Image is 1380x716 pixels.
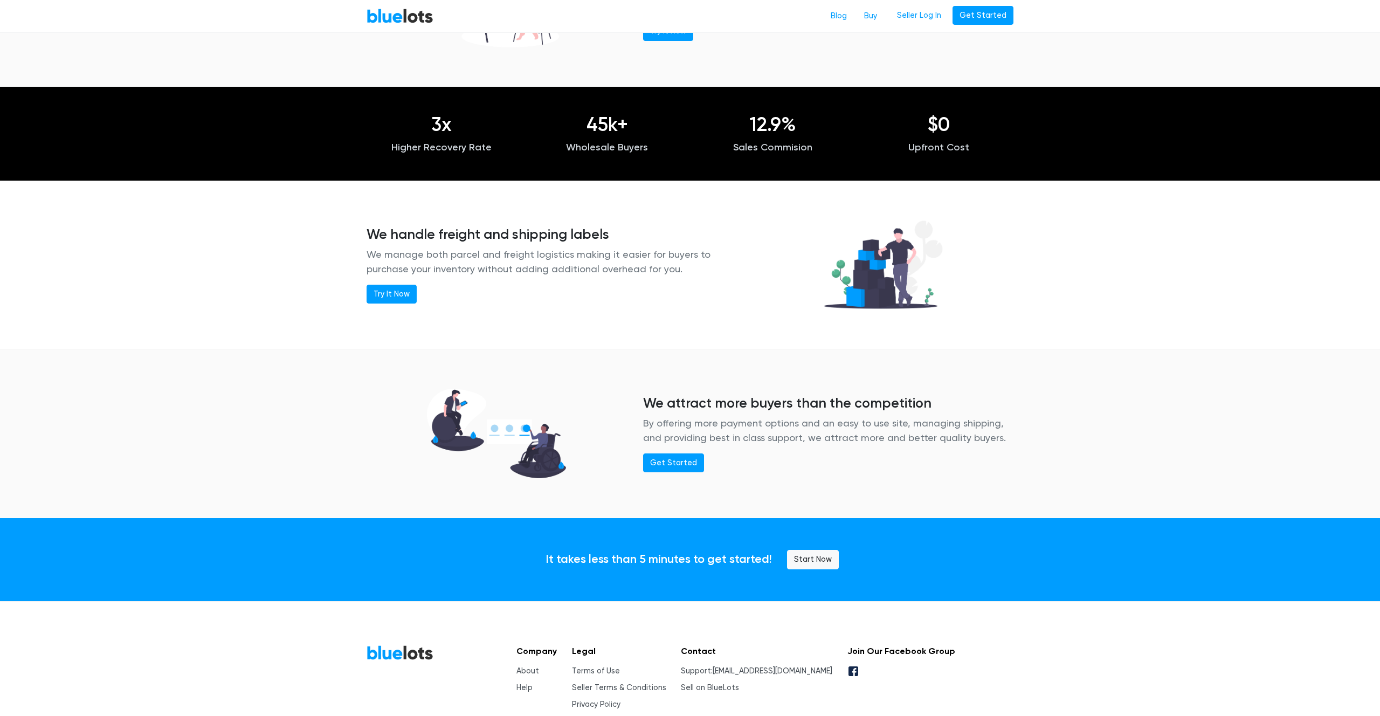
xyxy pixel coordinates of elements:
[367,247,737,276] p: We manage both parcel and freight logistics making it easier for buyers to purchase your inventor...
[643,395,1014,411] h3: We attract more buyers than the competition
[713,666,832,676] a: [EMAIL_ADDRESS][DOMAIN_NAME]
[367,140,516,155] p: Higher Recovery Rate
[546,553,772,567] h4: It takes less than 5 minutes to get started!
[698,140,848,155] p: Sales Commision
[847,646,955,656] h5: Join Our Facebook Group
[367,285,417,304] a: Try It Now
[367,226,737,242] h3: We handle freight and shipping labels
[533,113,682,136] h1: 45k+
[572,646,666,656] h5: Legal
[516,646,557,656] h5: Company
[822,6,855,26] a: Blog
[367,113,516,136] h1: 3x
[864,140,1014,155] p: Upfront Cost
[572,700,620,709] a: Privacy Policy
[572,666,620,676] a: Terms of Use
[698,113,848,136] h1: 12.9%
[681,646,832,656] h5: Contact
[516,666,539,676] a: About
[367,645,433,660] a: BlueLots
[643,453,704,473] a: Get Started
[572,683,666,692] a: Seller Terms & Conditions
[643,416,1014,445] p: By offering more payment options and an easy to use site, managing shipping, and providing best i...
[413,380,580,487] img: managed_support-386c15411df94918de98056523380e584c29b605ce1dde1c92bb3e90690d2b3d.png
[367,8,433,24] a: BlueLots
[864,113,1014,136] h1: $0
[809,211,957,319] img: we_handle_logistics-8262bf57219a9574bef9b396911090af7d913b2d454b46cb976ca25ecd9ddb0b.png
[855,6,886,26] a: Buy
[516,683,533,692] a: Help
[533,140,682,155] p: Wholesale Buyers
[953,6,1013,25] a: Get Started
[681,683,739,692] a: Sell on BlueLots
[787,550,839,569] a: Start Now
[890,6,948,25] a: Seller Log In
[681,665,832,677] li: Support:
